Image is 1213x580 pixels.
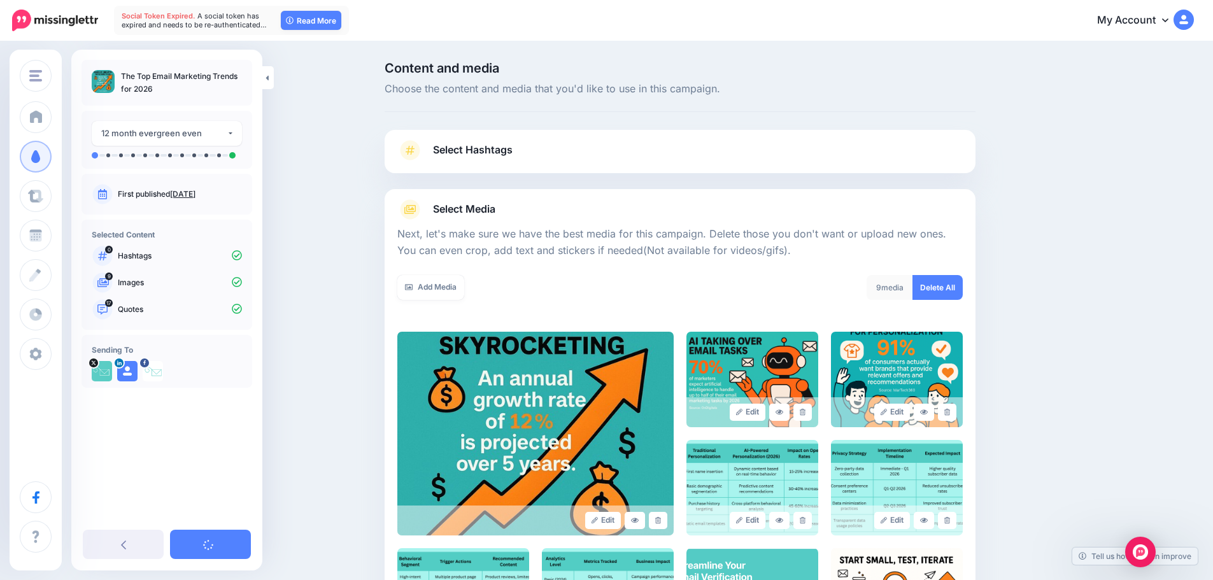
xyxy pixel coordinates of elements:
img: GVI6Z45HV78JU9UXBWYQIRG4XSLS0TE1_large.png [686,332,818,427]
img: menu.png [29,70,42,81]
button: 12 month evergreen even [92,121,242,146]
h4: Sending To [92,345,242,355]
h4: Selected Content [92,230,242,239]
a: Edit [874,512,911,529]
a: Edit [730,404,766,421]
span: 9 [876,283,881,292]
img: 30eb5900d77ec0808615a23fd4fbaceb_large.jpg [397,332,674,535]
a: Delete All [912,275,963,300]
span: Content and media [385,62,975,74]
div: Open Intercom Messenger [1125,537,1156,567]
span: Choose the content and media that you'd like to use in this campaign. [385,81,975,97]
span: 0 [105,246,113,253]
div: media [867,275,913,300]
a: Select Hashtags [397,140,963,173]
img: WI5ZQLRCSESS9R7ZYUJUEYXJD5L52ASX_large.png [686,440,818,535]
img: 30eb5900d77ec0808615a23fd4fbaceb_thumb.jpg [92,70,115,93]
a: Edit [730,512,766,529]
p: Images [118,277,242,288]
img: 8H4N5N0TMPQ2S3DWU0LVUO8MJFC3KWMF_large.png [831,440,963,535]
img: 15284121_674048486109516_5081588740640283593_n-bsa39815.png [143,361,163,381]
img: uUtgmqiB-2057.jpg [92,361,112,381]
span: 17 [105,299,113,307]
span: A social token has expired and needs to be re-authenticated… [122,11,267,29]
a: [DATE] [170,189,195,199]
a: Edit [874,404,911,421]
span: 9 [105,272,113,280]
p: First published [118,188,242,200]
span: Select Media [433,201,495,218]
p: The Top Email Marketing Trends for 2026 [121,70,242,95]
a: Add Media [397,275,464,300]
a: Tell us how we can improve [1072,548,1198,565]
span: Select Hashtags [433,141,513,159]
span: Social Token Expired. [122,11,195,20]
div: 12 month evergreen even [101,126,227,141]
img: user_default_image.png [117,361,138,381]
a: Edit [585,512,621,529]
p: Next, let's make sure we have the best media for this campaign. Delete those you don't want or up... [397,226,963,259]
img: Missinglettr [12,10,98,31]
p: Hashtags [118,250,242,262]
a: Select Media [397,199,963,220]
a: My Account [1084,5,1194,36]
img: 3L5AV1JJGDF5VB0MQ9OS1UKV7J6XGL1C_large.png [831,332,963,427]
a: Read More [281,11,341,30]
p: Quotes [118,304,242,315]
